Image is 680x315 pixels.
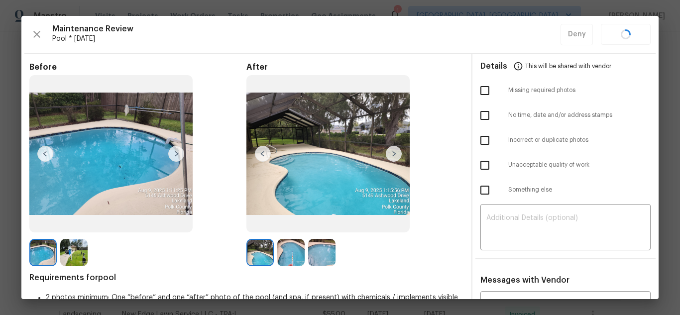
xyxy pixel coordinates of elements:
[246,62,463,72] span: After
[37,146,53,162] img: left-chevron-button-url
[45,293,463,313] li: 2 photos minimum: One “before” and one “after” photo of the pool (and spa, if present) with chemi...
[52,24,561,34] span: Maintenance Review
[255,146,271,162] img: left-chevron-button-url
[508,136,651,144] span: Incorrect or duplicate photos
[29,273,463,283] span: Requirements for pool
[508,186,651,194] span: Something else
[508,111,651,119] span: No time, date and/or address stamps
[472,103,659,128] div: No time, date and/or address stamps
[29,62,246,72] span: Before
[508,161,651,169] span: Unacceptable quality of work
[472,153,659,178] div: Unacceptable quality of work
[480,54,507,78] span: Details
[472,128,659,153] div: Incorrect or duplicate photos
[525,54,611,78] span: This will be shared with vendor
[168,146,184,162] img: right-chevron-button-url
[472,78,659,103] div: Missing required photos
[480,276,569,284] span: Messages with Vendor
[52,34,561,44] span: Pool * [DATE]
[508,86,651,95] span: Missing required photos
[472,178,659,203] div: Something else
[386,146,402,162] img: right-chevron-button-url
